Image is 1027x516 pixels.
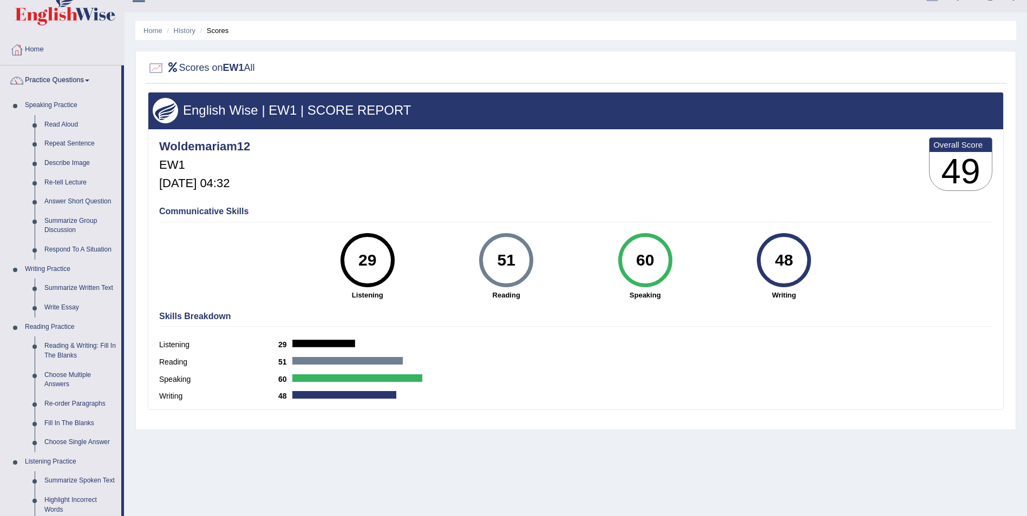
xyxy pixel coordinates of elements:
[278,340,292,349] b: 29
[40,366,121,394] a: Choose Multiple Answers
[764,237,803,283] div: 48
[442,290,570,300] strong: Reading
[348,237,387,283] div: 29
[40,240,121,260] a: Respond To A Situation
[159,312,992,321] h4: Skills Breakdown
[720,290,848,300] strong: Writing
[40,394,121,414] a: Re-order Paragraphs
[159,158,250,171] h5: EW1
[198,25,229,36] li: Scores
[40,134,121,154] a: Repeat Sentence
[40,336,121,365] a: Reading & Writing: Fill In The Blanks
[159,177,250,190] h5: [DATE] 04:32
[40,279,121,298] a: Summarize Written Text
[581,290,709,300] strong: Speaking
[40,154,121,173] a: Describe Image
[153,98,178,123] img: wings.png
[1,35,124,62] a: Home
[153,103,999,117] h3: English Wise | EW1 | SCORE REPORT
[40,211,121,240] a: Summarize Group Discussion
[40,433,121,452] a: Choose Single Answer
[159,391,278,402] label: Writing
[278,375,292,383] b: 60
[143,27,162,35] a: Home
[40,115,121,135] a: Read Aloud
[159,207,992,216] h4: Communicative Skills
[930,152,992,191] h3: 49
[159,374,278,385] label: Speaking
[487,237,526,283] div: 51
[223,62,244,73] b: EW1
[159,356,278,368] label: Reading
[933,140,988,149] b: Overall Score
[625,237,665,283] div: 60
[278,358,292,366] b: 51
[40,471,121,491] a: Summarize Spoken Text
[278,392,292,400] b: 48
[1,65,121,92] a: Practice Questions
[40,173,121,193] a: Re-tell Lecture
[40,192,121,211] a: Answer Short Question
[174,27,195,35] a: History
[303,290,431,300] strong: Listening
[40,414,121,433] a: Fill In The Blanks
[148,60,255,76] h2: Scores on All
[20,317,121,337] a: Reading Practice
[159,140,250,153] h4: Woldemariam12
[20,452,121,472] a: Listening Practice
[20,96,121,115] a: Speaking Practice
[20,260,121,279] a: Writing Practice
[159,339,278,350] label: Listening
[40,298,121,317] a: Write Essay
